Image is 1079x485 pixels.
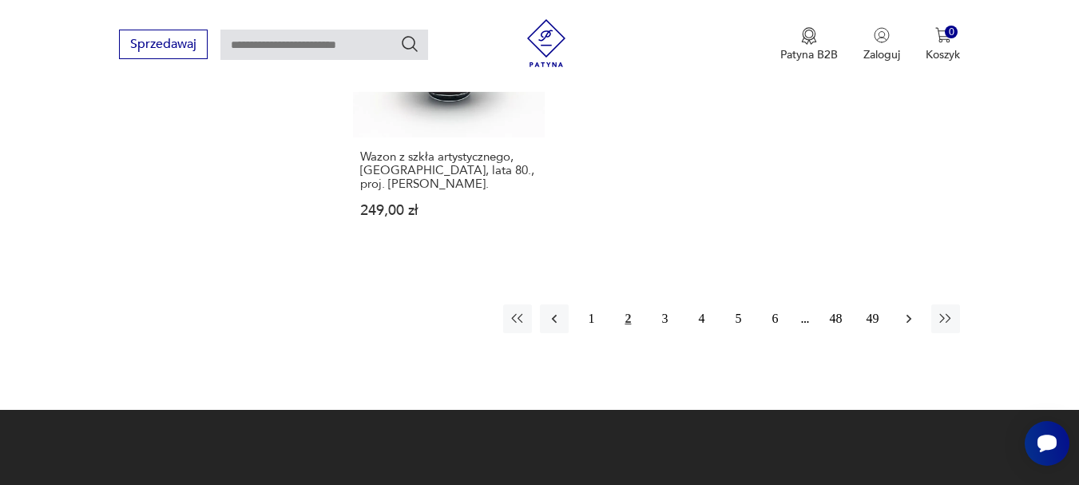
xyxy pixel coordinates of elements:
button: 4 [687,304,716,333]
button: Zaloguj [863,27,900,62]
a: Ikona medaluPatyna B2B [780,27,838,62]
img: Patyna - sklep z meblami i dekoracjami vintage [522,19,570,67]
p: 249,00 zł [360,204,538,217]
h3: Wazon z szkła artystycznego, [GEOGRAPHIC_DATA], lata 80., proj. [PERSON_NAME]. [360,150,538,191]
iframe: Smartsupp widget button [1025,421,1069,466]
p: Patyna B2B [780,47,838,62]
div: 0 [945,26,958,39]
button: 0Koszyk [926,27,960,62]
button: Szukaj [400,34,419,54]
img: Ikonka użytkownika [874,27,890,43]
button: 3 [650,304,679,333]
button: 2 [613,304,642,333]
img: Ikona medalu [801,27,817,45]
p: Zaloguj [863,47,900,62]
p: Koszyk [926,47,960,62]
button: Patyna B2B [780,27,838,62]
button: 5 [724,304,752,333]
img: Ikona koszyka [935,27,951,43]
button: 1 [577,304,605,333]
button: 48 [821,304,850,333]
button: Sprzedawaj [119,30,208,59]
a: Sprzedawaj [119,40,208,51]
button: 49 [858,304,887,333]
button: 6 [760,304,789,333]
